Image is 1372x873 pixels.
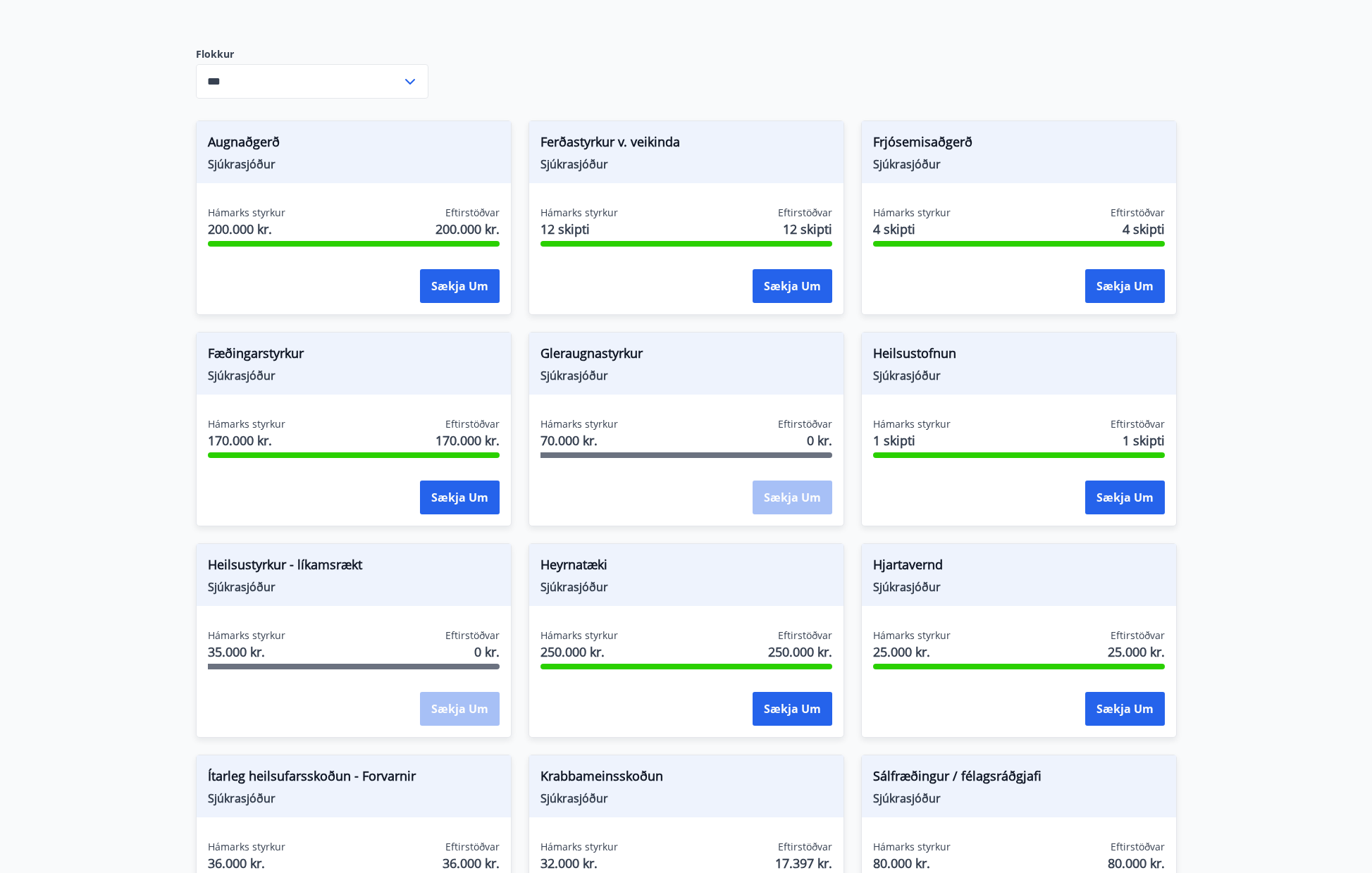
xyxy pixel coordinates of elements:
span: Heyrnatæki [540,555,832,579]
span: 36.000 kr. [443,854,500,872]
span: Augnaðgerð [208,132,500,156]
span: 4 skipti [1123,220,1165,238]
span: 80.000 kr. [873,854,951,872]
span: 17.397 kr. [775,854,832,872]
span: Sjúkrasjóður [540,156,832,172]
span: Hámarks styrkur [540,206,618,220]
span: Sjúkrasjóður [208,579,500,595]
span: 35.000 kr. [208,643,285,661]
span: Hjartavernd [873,555,1165,579]
span: Sjúkrasjóður [540,368,832,383]
span: 170.000 kr. [208,431,285,450]
span: Sjúkrasjóður [873,579,1165,595]
button: Sækja um [420,481,500,514]
span: Fæðingarstyrkur [208,344,500,368]
span: Eftirstöðvar [778,840,832,854]
span: 4 skipti [873,220,951,238]
span: Hámarks styrkur [873,629,951,643]
span: Hámarks styrkur [540,629,618,643]
span: Sjúkrasjóður [208,791,500,806]
span: Sjúkrasjóður [208,368,500,383]
span: Eftirstöðvar [445,629,500,643]
span: Eftirstöðvar [1111,629,1165,643]
span: 25.000 kr. [1108,643,1165,661]
span: 1 skipti [1123,431,1165,450]
span: Hámarks styrkur [540,840,618,854]
span: Sjúkrasjóður [873,156,1165,172]
label: Flokkur [196,47,428,61]
span: Frjósemisaðgerð [873,132,1165,156]
span: Hámarks styrkur [208,206,285,220]
span: Eftirstöðvar [778,629,832,643]
span: Sjúkrasjóður [873,368,1165,383]
span: Hámarks styrkur [540,417,618,431]
button: Sækja um [420,269,500,303]
span: Eftirstöðvar [445,417,500,431]
span: Hámarks styrkur [208,840,285,854]
span: Eftirstöðvar [778,417,832,431]
span: Krabbameinsskoðun [540,767,832,791]
button: Sækja um [753,692,832,726]
span: Heilsustofnun [873,344,1165,368]
span: Hámarks styrkur [208,417,285,431]
span: 250.000 kr. [540,643,618,661]
span: Eftirstöðvar [778,206,832,220]
span: Sjúkrasjóður [540,579,832,595]
span: 80.000 kr. [1108,854,1165,872]
span: 170.000 kr. [435,431,500,450]
span: 0 kr. [474,643,500,661]
button: Sækja um [753,269,832,303]
button: Sækja um [1085,692,1165,726]
span: Eftirstöðvar [1111,206,1165,220]
span: 200.000 kr. [208,220,285,238]
span: 36.000 kr. [208,854,285,872]
span: Eftirstöðvar [445,206,500,220]
span: Sálfræðingur / félagsráðgjafi [873,767,1165,791]
span: Hámarks styrkur [208,629,285,643]
span: Sjúkrasjóður [873,791,1165,806]
span: 250.000 kr. [768,643,832,661]
span: Eftirstöðvar [1111,417,1165,431]
span: Gleraugnastyrkur [540,344,832,368]
span: 25.000 kr. [873,643,951,661]
span: 12 skipti [540,220,618,238]
span: 0 kr. [807,431,832,450]
span: Heilsustyrkur - líkamsrækt [208,555,500,579]
span: Sjúkrasjóður [208,156,500,172]
span: 200.000 kr. [435,220,500,238]
span: Hámarks styrkur [873,206,951,220]
span: Eftirstöðvar [445,840,500,854]
span: 32.000 kr. [540,854,618,872]
span: 12 skipti [783,220,832,238]
span: Ítarleg heilsufarsskoðun - Forvarnir [208,767,500,791]
span: Sjúkrasjóður [540,791,832,806]
button: Sækja um [1085,269,1165,303]
span: Hámarks styrkur [873,417,951,431]
span: Ferðastyrkur v. veikinda [540,132,832,156]
button: Sækja um [1085,481,1165,514]
span: 70.000 kr. [540,431,618,450]
span: Eftirstöðvar [1111,840,1165,854]
span: Hámarks styrkur [873,840,951,854]
span: 1 skipti [873,431,951,450]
